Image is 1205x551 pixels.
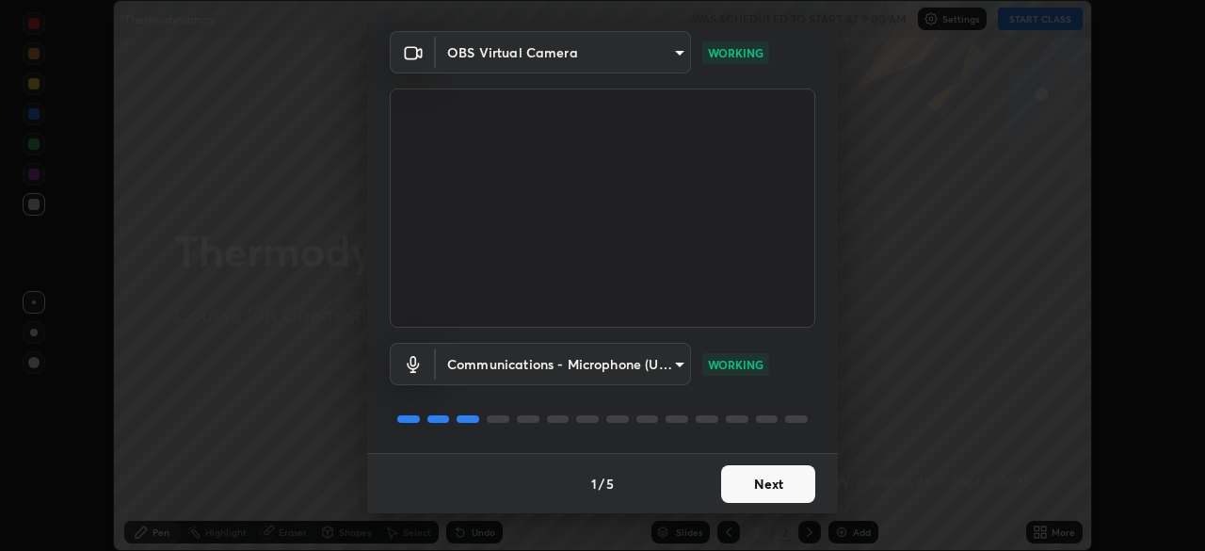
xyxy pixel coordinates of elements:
h4: 1 [591,474,597,494]
div: OBS Virtual Camera [436,343,691,385]
h4: 5 [606,474,614,494]
h4: / [599,474,604,494]
p: WORKING [708,356,763,373]
button: Next [721,465,815,503]
p: WORKING [708,44,763,61]
div: OBS Virtual Camera [436,31,691,73]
